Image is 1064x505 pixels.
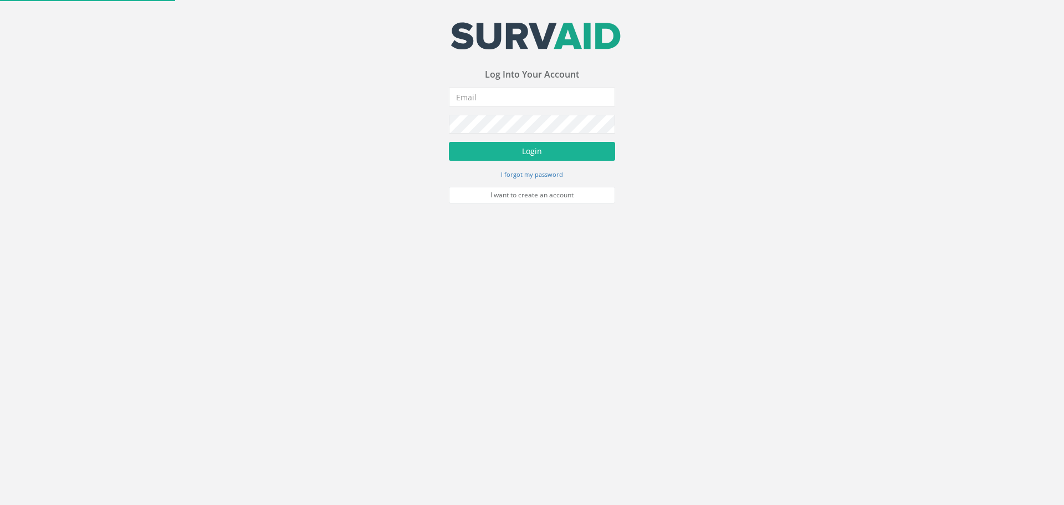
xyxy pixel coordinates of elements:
[501,170,563,178] small: I forgot my password
[449,187,615,203] a: I want to create an account
[449,88,615,106] input: Email
[449,70,615,80] h3: Log Into Your Account
[449,142,615,161] button: Login
[501,169,563,179] a: I forgot my password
